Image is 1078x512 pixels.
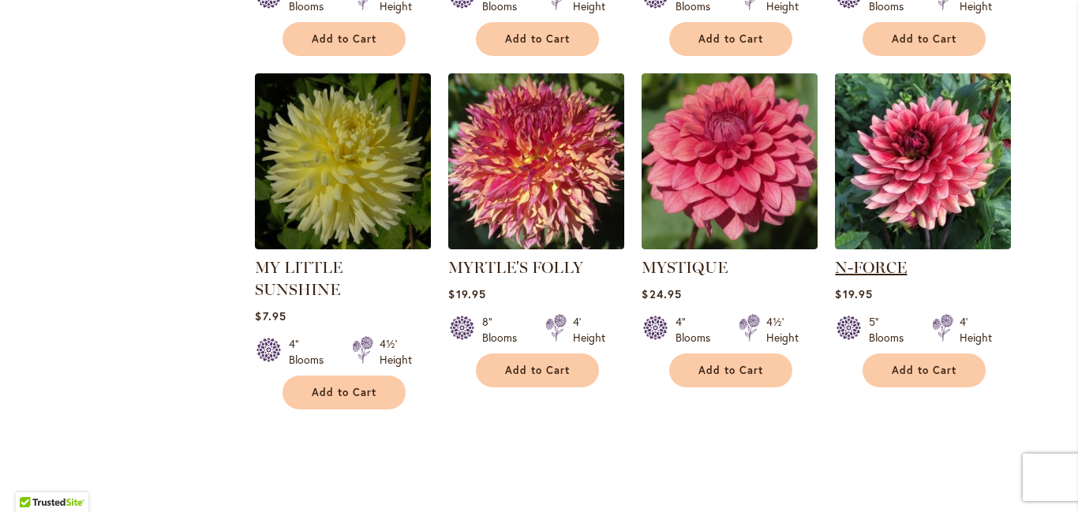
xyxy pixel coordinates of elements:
img: MY LITTLE SUNSHINE [255,73,431,249]
button: Add to Cart [476,22,599,56]
div: 4' Height [960,314,992,346]
img: MYRTLE'S FOLLY [448,73,624,249]
span: $19.95 [448,286,485,301]
div: 5" Blooms [869,314,913,346]
div: 4½' Height [766,314,799,346]
div: 8" Blooms [482,314,526,346]
a: MY LITTLE SUNSHINE [255,237,431,252]
div: 4' Height [573,314,605,346]
div: 4½' Height [380,336,412,368]
button: Add to Cart [669,22,792,56]
span: Add to Cart [698,32,763,46]
a: MYSTIQUE [642,237,818,252]
a: MYRTLE'S FOLLY [448,258,583,277]
button: Add to Cart [283,22,406,56]
a: MYRTLE'S FOLLY [448,237,624,252]
span: Add to Cart [505,364,570,377]
button: Add to Cart [669,353,792,387]
button: Add to Cart [863,353,986,387]
iframe: Launch Accessibility Center [12,456,56,500]
button: Add to Cart [476,353,599,387]
img: MYSTIQUE [642,73,818,249]
span: Add to Cart [698,364,763,377]
span: Add to Cart [892,364,956,377]
span: $19.95 [835,286,872,301]
span: Add to Cart [892,32,956,46]
img: N-FORCE [835,73,1011,249]
button: Add to Cart [863,22,986,56]
span: $24.95 [642,286,681,301]
a: MYSTIQUE [642,258,728,277]
span: Add to Cart [312,32,376,46]
button: Add to Cart [283,376,406,409]
div: 4" Blooms [676,314,720,346]
span: $7.95 [255,308,286,323]
div: 4" Blooms [289,336,333,368]
a: N-FORCE [835,237,1011,252]
a: N-FORCE [835,258,907,277]
span: Add to Cart [312,386,376,399]
a: MY LITTLE SUNSHINE [255,258,342,299]
span: Add to Cart [505,32,570,46]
